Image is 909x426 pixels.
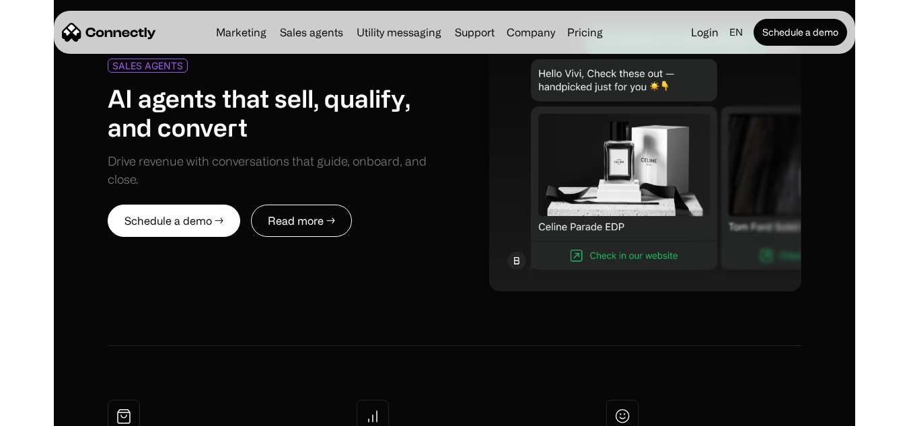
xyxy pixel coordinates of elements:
aside: Language selected: English [13,401,81,421]
div: en [729,23,743,42]
a: Read more → [251,205,352,237]
ul: Language list [27,402,81,421]
a: Support [449,27,500,38]
div: Company [503,23,559,42]
a: Schedule a demo → [108,205,240,237]
div: Drive revenue with conversations that guide, onboard, and close. [108,152,455,188]
a: Pricing [562,27,608,38]
a: Sales agents [275,27,349,38]
a: Login [686,23,724,42]
a: Utility messaging [351,27,447,38]
a: Schedule a demo [754,19,847,46]
a: home [62,22,156,42]
h1: AI agents that sell, qualify, and convert [108,83,455,141]
div: SALES AGENTS [112,61,183,71]
a: Marketing [211,27,272,38]
div: Company [507,23,555,42]
div: en [724,23,751,42]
